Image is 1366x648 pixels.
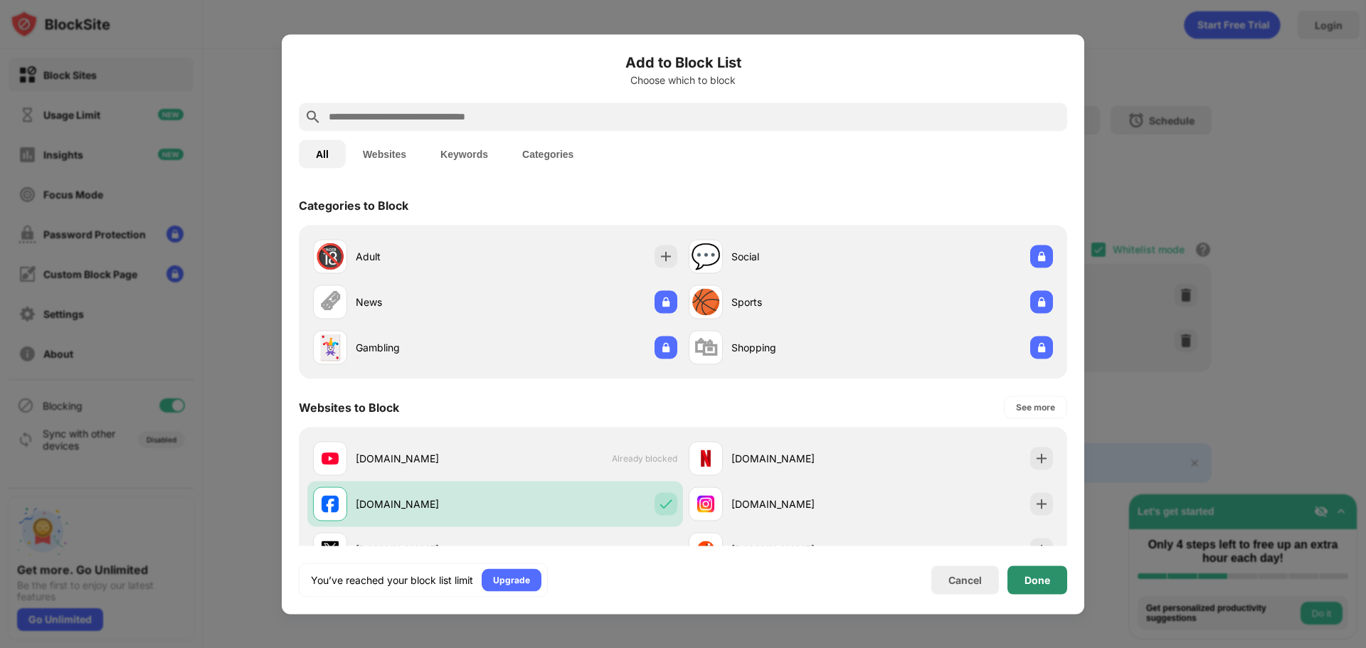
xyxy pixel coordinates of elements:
[505,139,591,168] button: Categories
[423,139,505,168] button: Keywords
[356,451,495,466] div: [DOMAIN_NAME]
[731,340,871,355] div: Shopping
[315,333,345,362] div: 🃏
[299,139,346,168] button: All
[731,451,871,466] div: [DOMAIN_NAME]
[299,51,1067,73] h6: Add to Block List
[731,496,871,511] div: [DOMAIN_NAME]
[356,294,495,309] div: News
[356,496,495,511] div: [DOMAIN_NAME]
[356,340,495,355] div: Gambling
[697,495,714,512] img: favicons
[299,400,399,414] div: Websites to Block
[356,542,495,557] div: [DOMAIN_NAME]
[731,249,871,264] div: Social
[305,108,322,125] img: search.svg
[948,574,982,586] div: Cancel
[1024,574,1050,585] div: Done
[691,287,721,317] div: 🏀
[493,573,530,587] div: Upgrade
[731,294,871,309] div: Sports
[299,74,1067,85] div: Choose which to block
[612,544,677,555] span: Already blocked
[694,333,718,362] div: 🛍
[315,242,345,271] div: 🔞
[1016,400,1055,414] div: See more
[322,495,339,512] img: favicons
[731,542,871,557] div: [DOMAIN_NAME]
[356,249,495,264] div: Adult
[318,287,342,317] div: 🗞
[322,450,339,467] img: favicons
[299,198,408,212] div: Categories to Block
[691,242,721,271] div: 💬
[697,541,714,558] img: favicons
[311,573,473,587] div: You’ve reached your block list limit
[346,139,423,168] button: Websites
[612,453,677,464] span: Already blocked
[322,541,339,558] img: favicons
[697,450,714,467] img: favicons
